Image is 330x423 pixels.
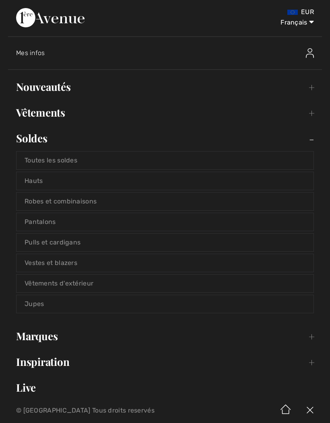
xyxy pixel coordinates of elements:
[8,129,322,147] a: Soldes
[8,78,322,96] a: Nouveautés
[16,8,85,27] img: 1ère Avenue
[16,408,194,413] p: © [GEOGRAPHIC_DATA] Tous droits reservés
[8,379,322,396] a: Live
[16,213,313,231] a: Pantalons
[16,193,313,210] a: Robes et combinaisons
[8,327,322,345] a: Marques
[274,398,298,423] img: Accueil
[8,353,322,371] a: Inspiration
[16,152,313,169] a: Toutes les soldes
[16,254,313,272] a: Vestes et blazers
[195,8,314,16] div: EUR
[8,104,322,121] a: Vêtements
[16,49,45,57] span: Mes infos
[16,172,313,190] a: Hauts
[16,234,313,251] a: Pulls et cardigans
[16,275,313,292] a: Vêtements d'extérieur
[298,398,322,423] img: X
[306,48,314,58] img: Mes infos
[16,295,313,313] a: Jupes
